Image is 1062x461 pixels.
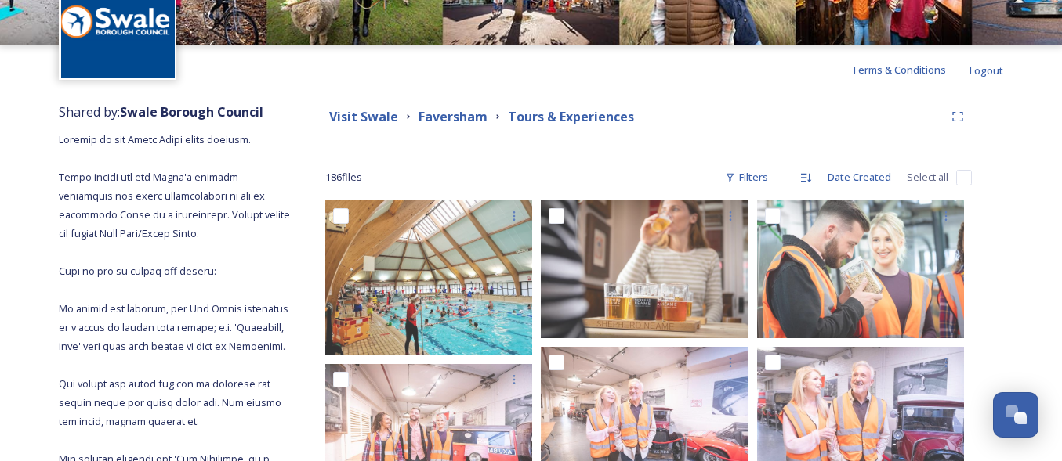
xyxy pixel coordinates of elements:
strong: Tours & Experiences [508,108,634,125]
button: Open Chat [993,392,1038,438]
img: Image for Swale 3.jpg [325,200,532,355]
strong: Visit Swale [329,108,398,125]
span: 186 file s [325,170,362,185]
img: _S5_5263.jpg [757,200,964,338]
div: Filters [717,162,776,193]
a: Terms & Conditions [851,60,970,79]
img: 501A3814.jpg [541,200,748,338]
span: Shared by: [59,103,263,121]
span: Logout [970,63,1003,77]
strong: Faversham [419,108,488,125]
span: Terms & Conditions [851,63,946,77]
div: Date Created [820,162,899,193]
strong: Swale Borough Council [120,103,263,121]
span: Select all [907,170,948,185]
